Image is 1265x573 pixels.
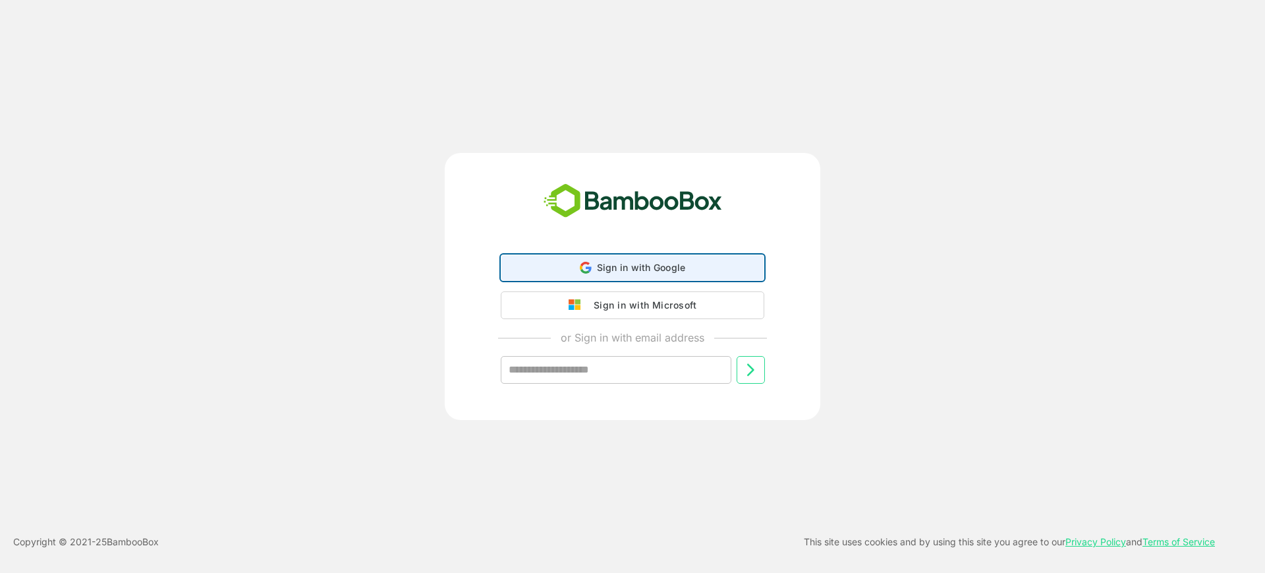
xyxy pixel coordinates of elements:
div: Sign in with Microsoft [587,297,696,314]
p: Copyright © 2021- 25 BambooBox [13,534,159,550]
a: Terms of Service [1142,536,1215,547]
button: Sign in with Microsoft [501,291,764,319]
div: Sign in with Google [501,255,764,281]
img: google [569,299,587,311]
span: Sign in with Google [597,262,686,273]
p: or Sign in with email address [561,330,704,346]
p: This site uses cookies and by using this site you agree to our and [804,534,1215,550]
img: bamboobox [536,179,729,223]
a: Privacy Policy [1065,536,1126,547]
